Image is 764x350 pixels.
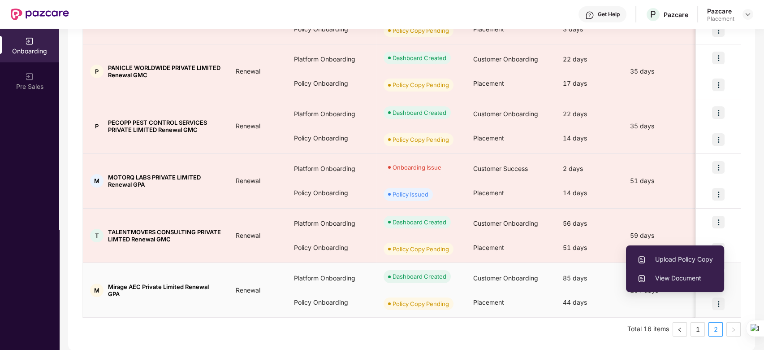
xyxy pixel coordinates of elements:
[393,26,449,35] div: Policy Copy Pending
[393,163,441,172] div: Onboarding Issue
[287,211,376,236] div: Platform Onboarding
[287,102,376,126] div: Platform Onboarding
[712,133,725,146] img: icon
[287,47,376,71] div: Platform Onboarding
[637,255,646,264] img: svg+xml;base64,PHN2ZyBpZD0iVXBsb2FkX0xvZ3MiIGRhdGEtbmFtZT0iVXBsb2FkIExvZ3MiIHhtbG5zPSJodHRwOi8vd3...
[90,284,104,297] div: M
[90,65,104,78] div: P
[650,9,656,20] span: P
[393,190,428,199] div: Policy Issued
[229,177,268,184] span: Renewal
[707,15,734,22] div: Placement
[393,108,446,117] div: Dashboard Created
[473,219,538,227] span: Customer Onboarding
[287,17,376,41] div: Policy Onboarding
[598,11,620,18] div: Get Help
[287,266,376,290] div: Platform Onboarding
[707,7,734,15] div: Pazcare
[556,290,623,315] div: 44 days
[673,322,687,337] li: Previous Page
[287,157,376,181] div: Platform Onboarding
[673,322,687,337] button: left
[393,272,446,281] div: Dashboard Created
[287,236,376,260] div: Policy Onboarding
[473,110,538,118] span: Customer Onboarding
[712,161,725,174] img: icon
[637,254,713,264] span: Upload Policy Copy
[556,126,623,150] div: 14 days
[229,232,268,239] span: Renewal
[726,322,741,337] li: Next Page
[556,236,623,260] div: 51 days
[627,322,669,337] li: Total 16 items
[90,174,104,188] div: M
[25,72,34,81] img: svg+xml;base64,PHN2ZyB3aWR0aD0iMjAiIGhlaWdodD0iMjAiIHZpZXdCb3g9IjAgMCAyMCAyMCIgZmlsbD0ibm9uZSIgeG...
[744,11,751,18] img: svg+xml;base64,PHN2ZyBpZD0iRHJvcGRvd24tMzJ4MzIiIHhtbG5zPSJodHRwOi8vd3d3LnczLm9yZy8yMDAwL3N2ZyIgd2...
[25,37,34,46] img: svg+xml;base64,PHN2ZyB3aWR0aD0iMjAiIGhlaWdodD0iMjAiIHZpZXdCb3g9IjAgMCAyMCAyMCIgZmlsbD0ibm9uZSIgeG...
[556,211,623,236] div: 56 days
[108,283,221,297] span: Mirage AEC Private Limited Renewal GPA
[108,119,221,133] span: PECOPP PEST CONTROL SERVICES PRIVATE LIMITED Renewal GMC
[393,53,446,62] div: Dashboard Created
[712,297,725,310] img: icon
[623,121,699,131] div: 35 days
[677,327,682,332] span: left
[637,273,713,283] span: View Document
[623,231,699,241] div: 59 days
[473,79,504,87] span: Placement
[556,157,623,181] div: 2 days
[90,119,104,133] div: P
[712,79,725,91] img: icon
[691,323,704,336] a: 1
[473,244,504,251] span: Placement
[664,10,688,19] div: Pazcare
[709,323,722,336] a: 2
[556,17,623,41] div: 3 days
[473,274,538,282] span: Customer Onboarding
[393,245,449,254] div: Policy Copy Pending
[623,176,699,186] div: 51 days
[556,47,623,71] div: 22 days
[556,181,623,205] div: 14 days
[90,229,104,242] div: T
[287,71,376,96] div: Policy Onboarding
[108,228,221,243] span: TALENTMOVERS CONSULTING PRIVATE LIMTED Renewal GMC
[585,11,594,20] img: svg+xml;base64,PHN2ZyBpZD0iSGVscC0zMngzMiIgeG1sbnM9Imh0dHA6Ly93d3cudzMub3JnLzIwMDAvc3ZnIiB3aWR0aD...
[712,52,725,64] img: icon
[712,106,725,119] img: icon
[393,135,449,144] div: Policy Copy Pending
[11,9,69,20] img: New Pazcare Logo
[287,126,376,150] div: Policy Onboarding
[712,188,725,201] img: icon
[712,24,725,37] img: icon
[229,286,268,294] span: Renewal
[287,181,376,205] div: Policy Onboarding
[731,327,736,332] span: right
[473,298,504,306] span: Placement
[473,165,528,172] span: Customer Success
[393,218,446,227] div: Dashboard Created
[393,80,449,89] div: Policy Copy Pending
[393,299,449,308] div: Policy Copy Pending
[556,71,623,96] div: 17 days
[712,216,725,228] img: icon
[108,64,221,79] span: PANICLE WORLDWIDE PRIVATE LIMITED Renewal GMC
[229,122,268,130] span: Renewal
[623,66,699,76] div: 35 days
[473,189,504,197] span: Placement
[473,134,504,142] span: Placement
[637,274,646,283] img: svg+xml;base64,PHN2ZyBpZD0iVXBsb2FkX0xvZ3MiIGRhdGEtbmFtZT0iVXBsb2FkIExvZ3MiIHhtbG5zPSJodHRwOi8vd3...
[108,174,221,188] span: MOTORQ LABS PRIVATE LIMITED Renewal GPA
[556,266,623,290] div: 85 days
[229,67,268,75] span: Renewal
[473,55,538,63] span: Customer Onboarding
[726,322,741,337] button: right
[287,290,376,315] div: Policy Onboarding
[473,25,504,33] span: Placement
[556,102,623,126] div: 22 days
